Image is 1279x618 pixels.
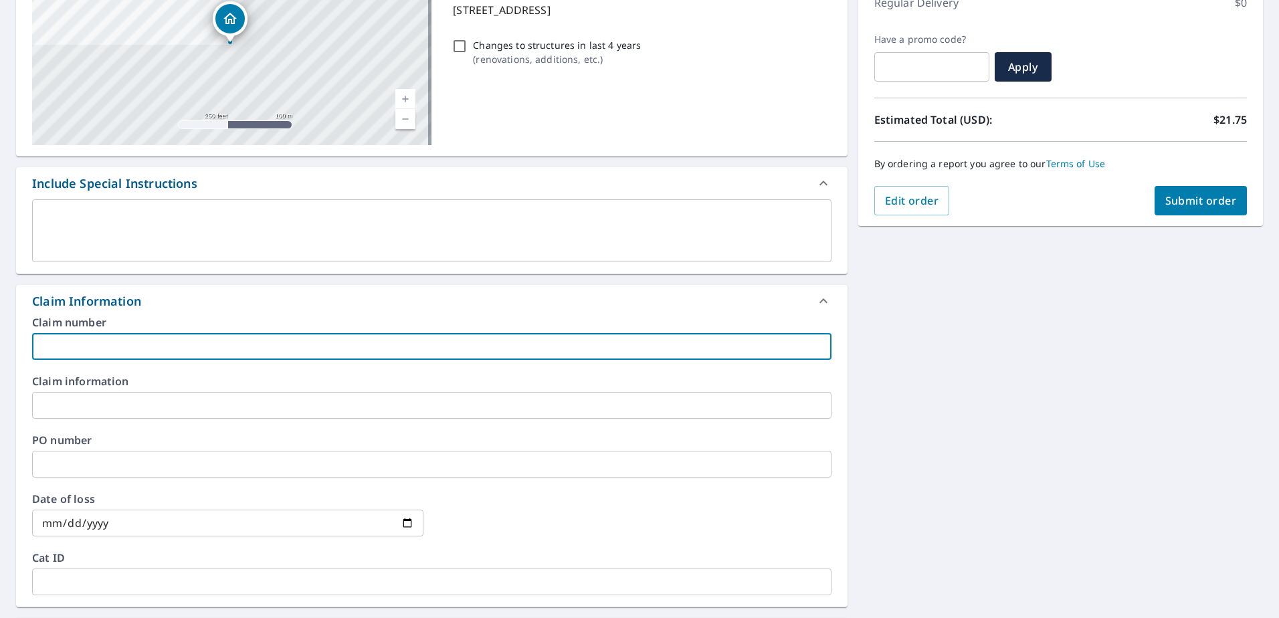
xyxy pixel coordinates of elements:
[473,38,641,52] p: Changes to structures in last 4 years
[32,552,831,563] label: Cat ID
[16,285,848,317] div: Claim Information
[1155,186,1248,215] button: Submit order
[32,292,141,310] div: Claim Information
[1165,193,1237,208] span: Submit order
[395,89,415,109] a: Current Level 17, Zoom In
[1213,112,1247,128] p: $21.75
[453,2,825,18] p: [STREET_ADDRESS]
[473,52,641,66] p: ( renovations, additions, etc. )
[395,109,415,129] a: Current Level 17, Zoom Out
[874,33,989,45] label: Have a promo code?
[874,158,1247,170] p: By ordering a report you agree to our
[995,52,1052,82] button: Apply
[32,435,831,445] label: PO number
[885,193,939,208] span: Edit order
[16,167,848,199] div: Include Special Instructions
[213,1,248,43] div: Dropped pin, building 1, Residential property, 2356 Buckingham Run Ct Orlando, FL 32828
[32,317,831,328] label: Claim number
[1005,60,1041,74] span: Apply
[874,112,1061,128] p: Estimated Total (USD):
[32,494,423,504] label: Date of loss
[32,376,831,387] label: Claim information
[874,186,950,215] button: Edit order
[32,175,197,193] div: Include Special Instructions
[1046,157,1106,170] a: Terms of Use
